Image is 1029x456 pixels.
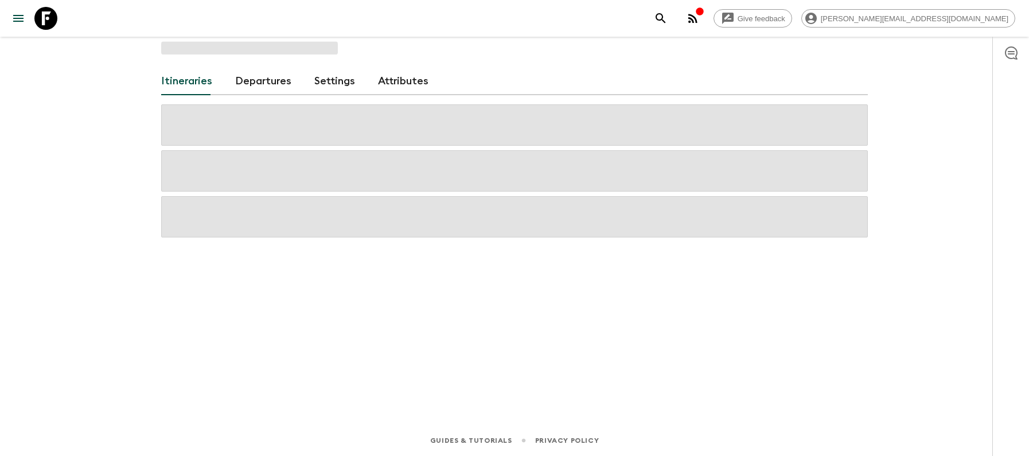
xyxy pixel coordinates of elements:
a: Privacy Policy [535,434,599,447]
span: [PERSON_NAME][EMAIL_ADDRESS][DOMAIN_NAME] [814,14,1015,23]
a: Guides & Tutorials [430,434,512,447]
a: Settings [314,68,355,95]
a: Itineraries [161,68,212,95]
a: Departures [235,68,291,95]
button: menu [7,7,30,30]
a: Give feedback [714,9,792,28]
div: [PERSON_NAME][EMAIL_ADDRESS][DOMAIN_NAME] [801,9,1015,28]
span: Give feedback [731,14,792,23]
button: search adventures [649,7,672,30]
a: Attributes [378,68,428,95]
